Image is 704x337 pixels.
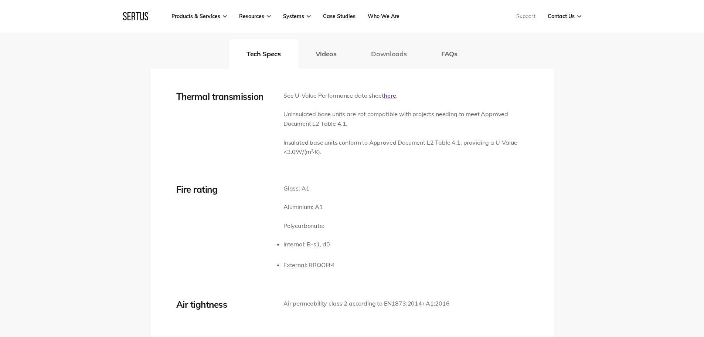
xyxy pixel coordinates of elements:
[283,13,311,20] a: Systems
[283,91,528,101] p: See U-Value Performance data sheet .
[516,13,535,20] a: Support
[171,13,227,20] a: Products & Services
[298,39,354,69] button: Videos
[283,202,334,212] p: Aluminium: A1
[323,13,356,20] a: Case Studies
[239,13,271,20] a: Resources
[283,184,334,193] p: Glass: A1
[368,13,399,20] a: Who We Are
[354,39,424,69] button: Downloads
[283,221,334,231] p: Polycarbonate:
[283,109,528,128] p: Uninsulated base units are not compatible with projects needing to meet Approved Document L2 Tabl...
[283,299,450,309] p: Air permeability class 2 according to EN1873:2014+A1:2016
[571,251,704,337] iframe: Chat Widget
[548,13,581,20] a: Contact Us
[176,184,272,195] div: Fire rating
[283,260,334,270] li: External: BROOFt4
[424,39,475,69] button: FAQs
[176,299,272,310] div: Air tightness
[384,92,396,99] a: here
[283,138,528,157] p: Insulated base units conform to Approved Document L2 Table 4.1, providing a U-Value <3.0W/(m²·K).
[176,91,272,102] div: Thermal transmission
[283,240,334,249] li: Internal: B-s1, d0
